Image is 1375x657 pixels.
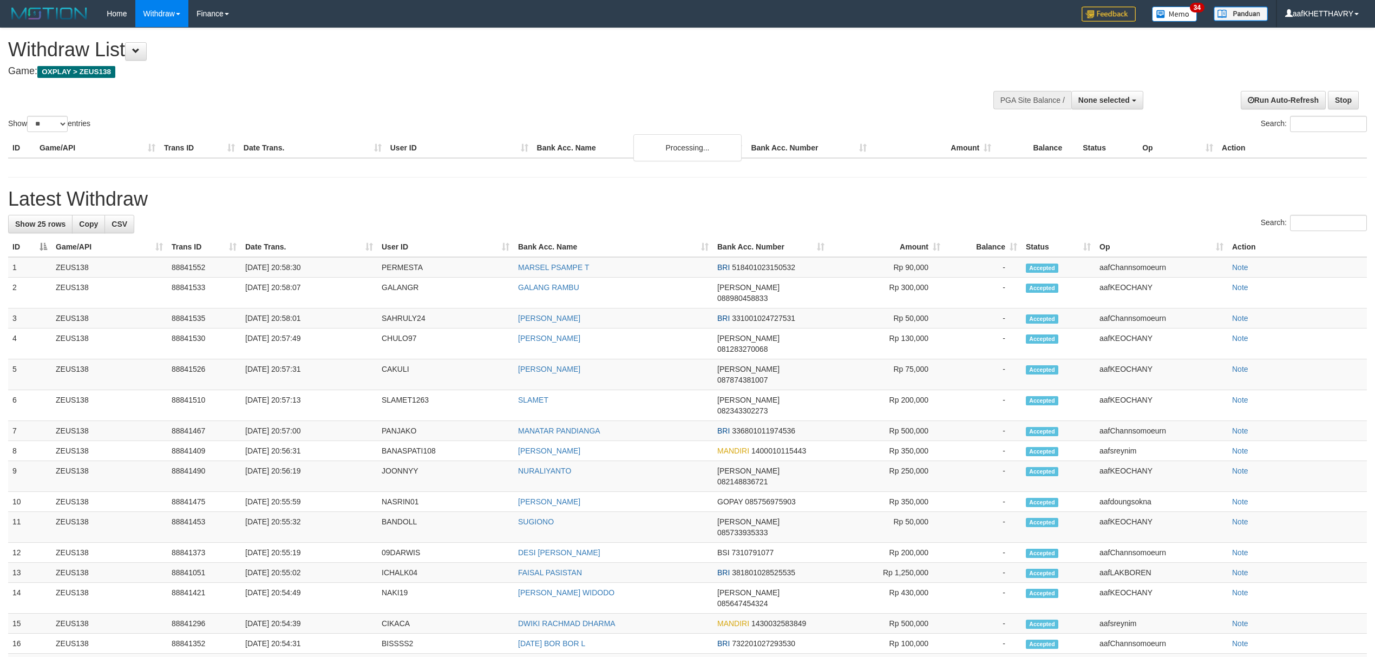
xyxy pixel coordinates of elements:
span: [PERSON_NAME] [717,283,780,292]
td: - [945,634,1022,654]
span: GOPAY [717,497,743,506]
td: aafKEOCHANY [1095,390,1228,421]
span: Copy 081283270068 to clipboard [717,345,768,353]
th: Trans ID: activate to sort column ascending [167,237,241,257]
a: SLAMET [518,396,548,404]
span: [PERSON_NAME] [717,365,780,373]
a: Note [1232,517,1248,526]
td: - [945,308,1022,328]
td: Rp 500,000 [829,421,945,441]
div: Processing... [633,134,742,161]
td: - [945,543,1022,563]
th: Amount [871,138,996,158]
td: 88841510 [167,390,241,421]
td: 88841533 [167,278,241,308]
th: Action [1217,138,1367,158]
span: Copy 1400010115443 to clipboard [751,446,806,455]
td: [DATE] 20:55:19 [241,543,377,563]
td: 88841352 [167,634,241,654]
td: SAHRULY24 [377,308,514,328]
td: aafChannsomoeurn [1095,634,1228,654]
td: aafLAKBOREN [1095,563,1228,583]
a: [PERSON_NAME] [518,497,580,506]
td: CAKULI [377,359,514,390]
span: Copy 082343302273 to clipboard [717,406,768,415]
label: Show entries [8,116,90,132]
td: 88841552 [167,257,241,278]
a: CSV [104,215,134,233]
span: Copy 087874381007 to clipboard [717,376,768,384]
td: BISSSS2 [377,634,514,654]
td: [DATE] 20:57:31 [241,359,377,390]
td: 09DARWIS [377,543,514,563]
a: DWIKI RACHMAD DHARMA [518,619,616,628]
span: [PERSON_NAME] [717,467,780,475]
td: ZEUS138 [51,543,167,563]
a: Note [1232,314,1248,323]
span: Copy 336801011974536 to clipboard [732,426,795,435]
a: Note [1232,365,1248,373]
td: 8 [8,441,51,461]
th: Op: activate to sort column ascending [1095,237,1228,257]
td: aafChannsomoeurn [1095,421,1228,441]
span: Accepted [1026,365,1058,375]
span: BRI [717,426,730,435]
span: BRI [717,314,730,323]
span: Accepted [1026,396,1058,405]
td: aafKEOCHANY [1095,512,1228,543]
span: Accepted [1026,569,1058,578]
th: Bank Acc. Number: activate to sort column ascending [713,237,829,257]
td: ZEUS138 [51,614,167,634]
td: 88841373 [167,543,241,563]
td: 88841453 [167,512,241,543]
span: BRI [717,639,730,648]
a: [PERSON_NAME] [518,446,580,455]
td: 5 [8,359,51,390]
a: Note [1232,446,1248,455]
input: Search: [1290,215,1367,231]
select: Showentries [27,116,68,132]
td: [DATE] 20:57:49 [241,328,377,359]
th: ID [8,138,35,158]
img: Feedback.jpg [1082,6,1136,22]
td: 3 [8,308,51,328]
th: Bank Acc. Name [533,138,747,158]
td: 88841475 [167,492,241,512]
h1: Latest Withdraw [8,188,1367,210]
td: ZEUS138 [51,492,167,512]
th: Bank Acc. Number [747,138,871,158]
td: aafdoungsokna [1095,492,1228,512]
td: ZEUS138 [51,308,167,328]
td: ZEUS138 [51,421,167,441]
h1: Withdraw List [8,39,906,61]
img: Button%20Memo.svg [1152,6,1197,22]
a: MANATAR PANDIANGA [518,426,600,435]
span: Copy 085756975903 to clipboard [745,497,795,506]
td: ZEUS138 [51,257,167,278]
span: Accepted [1026,589,1058,598]
td: 11 [8,512,51,543]
td: Rp 300,000 [829,278,945,308]
td: Rp 350,000 [829,441,945,461]
span: Copy 082148836721 to clipboard [717,477,768,486]
td: 88841490 [167,461,241,492]
td: Rp 100,000 [829,634,945,654]
th: Date Trans. [239,138,386,158]
span: [PERSON_NAME] [717,396,780,404]
td: PANJAKO [377,421,514,441]
td: - [945,278,1022,308]
th: Date Trans.: activate to sort column ascending [241,237,377,257]
a: GALANG RAMBU [518,283,579,292]
td: SLAMET1263 [377,390,514,421]
th: Status: activate to sort column ascending [1022,237,1095,257]
a: Note [1232,497,1248,506]
span: Accepted [1026,314,1058,324]
span: None selected [1078,96,1130,104]
h4: Game: [8,66,906,77]
td: - [945,257,1022,278]
span: OXPLAY > ZEUS138 [37,66,115,78]
th: Status [1078,138,1138,158]
td: - [945,492,1022,512]
td: 9 [8,461,51,492]
td: - [945,512,1022,543]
